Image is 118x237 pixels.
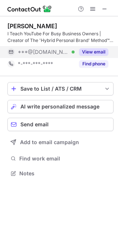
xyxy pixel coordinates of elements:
[19,155,111,162] span: Find work email
[20,104,99,110] span: AI write personalized message
[7,30,114,44] div: I Teach YouTube For Busy Business Owners | Creator of The 'Hybrid Personal Brand' Method™ | YouTu...
[7,100,114,113] button: AI write personalized message
[7,4,52,13] img: ContactOut v5.3.10
[20,139,79,145] span: Add to email campaign
[20,86,101,92] div: Save to List / ATS / CRM
[7,136,114,149] button: Add to email campaign
[18,49,69,55] span: ***@[DOMAIN_NAME]
[19,170,111,177] span: Notes
[7,168,114,179] button: Notes
[79,60,108,68] button: Reveal Button
[7,118,114,131] button: Send email
[7,153,114,164] button: Find work email
[20,121,49,127] span: Send email
[7,82,114,95] button: save-profile-one-click
[79,48,108,56] button: Reveal Button
[7,22,57,30] div: [PERSON_NAME]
